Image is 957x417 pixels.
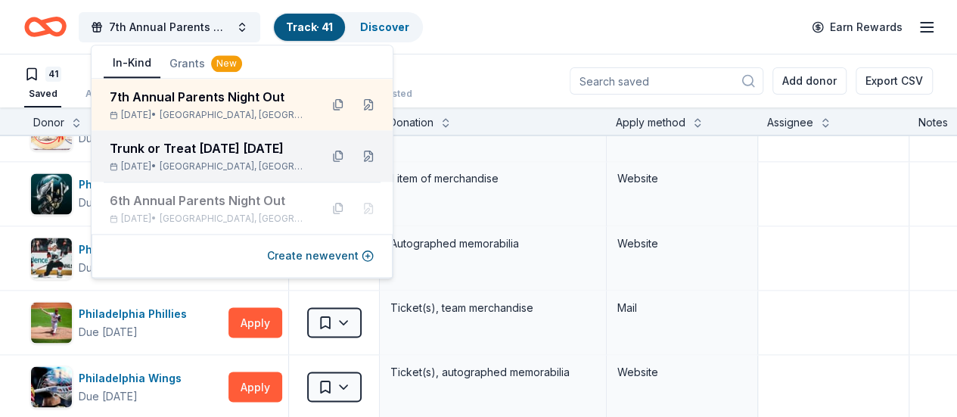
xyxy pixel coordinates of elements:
[160,50,251,77] button: Grants
[24,61,61,107] button: 41Saved
[31,238,72,279] img: Image for Philadelphia Flyers
[272,12,423,42] button: Track· 41Discover
[570,67,763,95] input: Search saved
[772,67,847,95] button: Add donor
[856,67,933,95] button: Export CSV
[31,302,72,343] img: Image for Philadelphia Phillies
[85,61,121,107] button: Applied
[389,361,597,382] div: Ticket(s), autographed memorabilia
[110,88,308,106] div: 7th Annual Parents Night Out
[617,298,747,316] div: Mail
[360,20,409,33] a: Discover
[30,366,222,408] button: Image for Philadelphia WingsPhiladelphia WingsDue [DATE]
[110,109,308,121] div: [DATE] •
[31,366,72,407] img: Image for Philadelphia Wings
[30,173,222,215] button: Image for Philadelphia EaglesPhiladelphia EaglesDue [DATE]
[45,67,61,82] div: 41
[79,240,187,258] div: Philadelphia Flyers
[110,160,308,173] div: [DATE] •
[389,232,597,254] div: Autographed memorabilia
[160,160,308,173] span: [GEOGRAPHIC_DATA], [GEOGRAPHIC_DATA]
[24,9,67,45] a: Home
[160,109,308,121] span: [GEOGRAPHIC_DATA], [GEOGRAPHIC_DATA]
[110,139,308,157] div: Trunk or Treat [DATE] [DATE]
[79,304,193,322] div: Philadelphia Phillies
[85,88,121,100] div: Applied
[79,176,190,194] div: Philadelphia Eagles
[228,372,282,402] button: Apply
[918,114,948,132] div: Notes
[104,49,160,78] button: In-Kind
[30,301,222,344] button: Image for Philadelphia PhilliesPhiladelphia PhilliesDue [DATE]
[211,55,242,72] div: New
[79,387,138,405] div: Due [DATE]
[33,114,64,132] div: Donor
[803,14,912,41] a: Earn Rewards
[30,237,222,279] button: Image for Philadelphia FlyersPhiladelphia FlyersDue [DATE]
[616,114,685,132] div: Apply method
[617,234,747,252] div: Website
[389,168,597,189] div: 1 item of merchandise
[31,173,72,214] img: Image for Philadelphia Eagles
[617,363,747,381] div: Website
[79,322,138,341] div: Due [DATE]
[110,191,308,210] div: 6th Annual Parents Night Out
[267,247,374,265] button: Create newevent
[109,18,230,36] span: 7th Annual Parents Night Out
[24,88,61,100] div: Saved
[79,369,188,387] div: Philadelphia Wings
[160,213,308,225] span: [GEOGRAPHIC_DATA], [GEOGRAPHIC_DATA]
[389,297,597,318] div: Ticket(s), team merchandise
[79,12,260,42] button: 7th Annual Parents Night Out
[79,129,138,148] div: Due [DATE]
[286,20,333,33] a: Track· 41
[79,258,138,276] div: Due [DATE]
[767,114,813,132] div: Assignee
[79,194,138,212] div: Due [DATE]
[617,170,747,188] div: Website
[110,213,308,225] div: [DATE] •
[389,114,433,132] div: Donation
[228,307,282,338] button: Apply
